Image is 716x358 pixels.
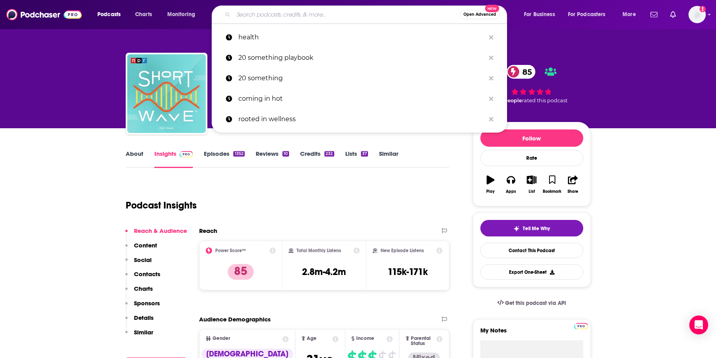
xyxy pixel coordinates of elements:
[134,328,153,336] p: Similar
[167,9,195,20] span: Monitoring
[524,9,555,20] span: For Business
[356,336,374,341] span: Income
[162,8,205,21] button: open menu
[480,327,583,340] label: My Notes
[563,8,617,21] button: open menu
[689,6,706,23] img: User Profile
[568,9,606,20] span: For Podcasters
[125,270,160,285] button: Contacts
[256,150,289,168] a: Reviews10
[154,150,193,168] a: InsightsPodchaser Pro
[379,150,398,168] a: Similar
[307,336,317,341] span: Age
[300,150,334,168] a: Credits232
[485,5,499,12] span: New
[126,199,197,211] h1: Podcast Insights
[617,8,646,21] button: open menu
[97,9,121,20] span: Podcasts
[463,13,496,17] span: Open Advanced
[700,6,706,12] svg: Add a profile image
[233,151,244,157] div: 1352
[515,65,536,79] span: 85
[212,48,507,68] a: 20 something playbook
[542,170,562,199] button: Bookmark
[689,316,708,334] div: Open Intercom Messenger
[238,68,485,89] p: 20 something
[523,225,550,232] span: Tell Me Why
[282,151,289,157] div: 10
[302,266,346,278] h3: 2.8m-4.2m
[125,285,153,299] button: Charts
[125,328,153,343] button: Similar
[127,54,206,133] img: Short Wave
[647,8,661,21] a: Show notifications dropdown
[238,109,485,129] p: rooted in wellness
[388,266,428,278] h3: 115k-171k
[125,314,154,328] button: Details
[125,256,152,271] button: Social
[480,243,583,258] a: Contact This Podcast
[238,27,485,48] p: health
[233,8,460,21] input: Search podcasts, credits, & more...
[238,48,485,68] p: 20 something playbook
[689,6,706,23] span: Logged in as Ashley_Beenen
[134,227,187,234] p: Reach & Audience
[480,264,583,280] button: Export One-Sheet
[345,150,368,168] a: Lists37
[491,293,573,313] a: Get this podcast via API
[574,322,588,329] a: Pro website
[204,150,244,168] a: Episodes1352
[238,89,485,109] p: coming in hot
[134,285,153,292] p: Charts
[92,8,131,21] button: open menu
[460,10,500,19] button: Open AdvancedNew
[480,150,583,166] div: Rate
[522,98,568,103] span: rated this podcast
[324,151,334,157] div: 232
[228,264,254,280] p: 85
[6,7,82,22] img: Podchaser - Follow, Share and Rate Podcasts
[212,336,230,341] span: Gender
[480,129,583,147] button: Follow
[199,316,271,323] h2: Audience Demographics
[212,89,507,109] a: coming in hot
[574,323,588,329] img: Podchaser Pro
[521,170,542,199] button: List
[667,8,679,21] a: Show notifications dropdown
[473,60,591,109] div: 85 22 peoplerated this podcast
[219,6,515,24] div: Search podcasts, credits, & more...
[212,68,507,89] a: 20 something
[134,299,160,307] p: Sponsors
[179,151,193,157] img: Podchaser Pro
[125,299,160,314] button: Sponsors
[518,8,565,21] button: open menu
[623,9,636,20] span: More
[505,300,566,306] span: Get this podcast via API
[543,189,561,194] div: Bookmark
[507,65,536,79] a: 85
[568,189,578,194] div: Share
[689,6,706,23] button: Show profile menu
[411,336,435,346] span: Parental Status
[199,227,217,234] h2: Reach
[215,248,246,253] h2: Power Score™
[297,248,341,253] h2: Total Monthly Listens
[513,225,520,232] img: tell me why sparkle
[480,170,501,199] button: Play
[529,189,535,194] div: List
[212,109,507,129] a: rooted in wellness
[480,220,583,236] button: tell me why sparkleTell Me Why
[497,98,522,103] span: 22 people
[501,170,521,199] button: Apps
[126,150,143,168] a: About
[125,227,187,242] button: Reach & Audience
[135,9,152,20] span: Charts
[134,256,152,264] p: Social
[212,27,507,48] a: health
[134,314,154,321] p: Details
[506,189,516,194] div: Apps
[381,248,424,253] h2: New Episode Listens
[361,151,368,157] div: 37
[125,242,157,256] button: Content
